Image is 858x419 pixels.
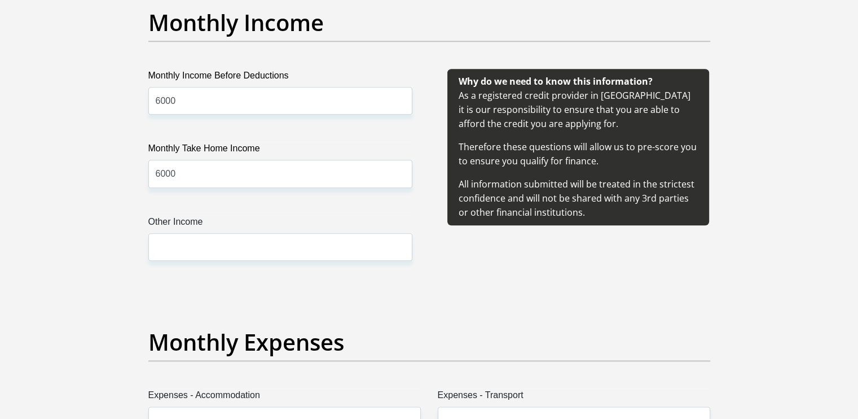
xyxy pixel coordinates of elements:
label: Monthly Take Home Income [148,142,412,160]
label: Other Income [148,215,412,233]
input: Monthly Income Before Deductions [148,87,412,115]
input: Monthly Take Home Income [148,160,412,187]
span: As a registered credit provider in [GEOGRAPHIC_DATA] it is our responsibility to ensure that you ... [459,75,697,219]
label: Expenses - Transport [438,389,710,407]
h2: Monthly Expenses [148,329,710,356]
label: Monthly Income Before Deductions [148,69,412,87]
b: Why do we need to know this information? [459,75,653,88]
input: Other Income [148,233,412,261]
label: Expenses - Accommodation [148,389,421,407]
h2: Monthly Income [148,9,710,36]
